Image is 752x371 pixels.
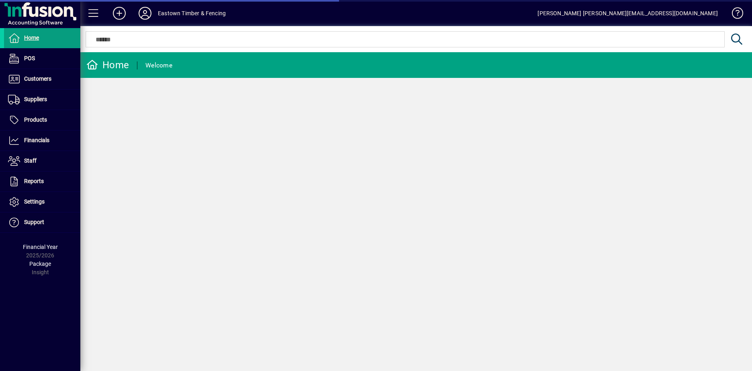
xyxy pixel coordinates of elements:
[24,178,44,184] span: Reports
[4,69,80,89] a: Customers
[24,55,35,61] span: POS
[4,171,80,192] a: Reports
[4,151,80,171] a: Staff
[24,137,49,143] span: Financials
[4,90,80,110] a: Suppliers
[24,157,37,164] span: Staff
[24,75,51,82] span: Customers
[4,49,80,69] a: POS
[24,35,39,41] span: Home
[23,244,58,250] span: Financial Year
[86,59,129,71] div: Home
[24,116,47,123] span: Products
[537,7,718,20] div: [PERSON_NAME] [PERSON_NAME][EMAIL_ADDRESS][DOMAIN_NAME]
[29,261,51,267] span: Package
[4,110,80,130] a: Products
[106,6,132,20] button: Add
[4,212,80,232] a: Support
[24,198,45,205] span: Settings
[4,192,80,212] a: Settings
[132,6,158,20] button: Profile
[726,2,742,28] a: Knowledge Base
[4,130,80,151] a: Financials
[145,59,172,72] div: Welcome
[24,96,47,102] span: Suppliers
[158,7,226,20] div: Eastown Timber & Fencing
[24,219,44,225] span: Support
